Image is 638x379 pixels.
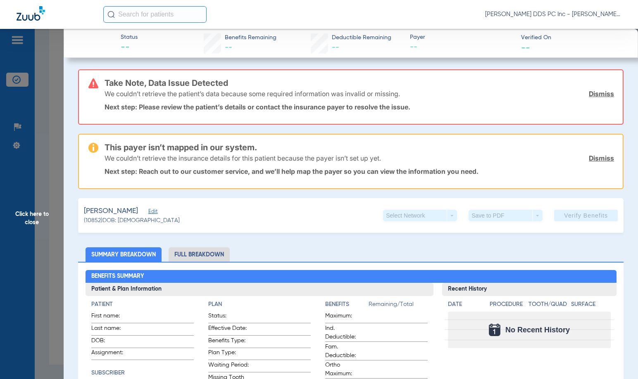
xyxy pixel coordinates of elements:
span: DOB: [91,336,132,348]
span: First name: [91,312,132,323]
h4: Surface [571,300,611,309]
span: Effective Date: [208,324,249,335]
span: Maximum: [325,312,366,323]
p: We couldn’t retrieve the insurance details for this patient because the payer isn’t set up yet. [105,154,381,162]
h2: Benefits Summary [86,270,617,283]
app-breakdown-title: Surface [571,300,611,312]
iframe: Chat Widget [597,339,638,379]
h4: Plan [208,300,311,309]
span: Verified On [521,33,625,42]
span: -- [121,42,138,54]
span: Ortho Maximum: [325,361,366,378]
img: error-icon [88,78,98,88]
app-breakdown-title: Procedure [490,300,525,312]
span: Edit [148,208,156,216]
span: Fam. Deductible: [325,343,366,360]
h4: Subscriber [91,369,194,377]
h3: Patient & Plan Information [86,283,434,296]
span: Deductible Remaining [332,33,391,42]
img: Search Icon [107,11,115,18]
h4: Procedure [490,300,525,309]
a: Dismiss [589,154,614,162]
h4: Benefits [325,300,369,309]
p: Next step: Please review the patient’s details or contact the insurance payer to resolve the issue. [105,103,614,111]
span: -- [332,44,339,51]
h4: Tooth/Quad [528,300,568,309]
span: Status: [208,312,249,323]
app-breakdown-title: Benefits [325,300,369,312]
li: Full Breakdown [169,247,230,262]
app-breakdown-title: Date [448,300,483,312]
app-breakdown-title: Tooth/Quad [528,300,568,312]
span: Payer [410,33,514,42]
img: Zuub Logo [17,6,45,21]
span: [PERSON_NAME] [84,206,138,216]
span: (10852) DOB: [DEMOGRAPHIC_DATA] [84,216,180,225]
span: Last name: [91,324,132,335]
h3: This payer isn’t mapped in our system. [105,143,614,152]
span: Assignment: [91,348,132,360]
input: Search for patients [103,6,207,23]
span: Benefits Type: [208,336,249,348]
span: Benefits Remaining [225,33,276,42]
span: -- [225,44,232,51]
h4: Date [448,300,483,309]
span: Status [121,33,138,42]
span: Waiting Period: [208,361,249,372]
img: Calendar [489,324,500,336]
span: [PERSON_NAME] DDS PC Inc - [PERSON_NAME] DDS PC INC DBA Galleria Family Dental [485,10,621,19]
li: Summary Breakdown [86,247,162,262]
span: Ind. Deductible: [325,324,366,341]
p: We couldn’t retrieve the patient’s data because some required information was invalid or missing. [105,90,400,98]
span: -- [521,43,530,52]
span: No Recent History [505,326,570,334]
h3: Recent History [442,283,616,296]
p: Next step: Reach out to our customer service, and we’ll help map the payer so you can view the in... [105,167,614,175]
img: warning-icon [88,143,98,153]
h3: Take Note, Data Issue Detected [105,79,614,87]
h4: Patient [91,300,194,309]
span: -- [410,42,514,52]
a: Dismiss [589,90,614,98]
span: Remaining/Total [369,300,428,312]
span: Plan Type: [208,348,249,360]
